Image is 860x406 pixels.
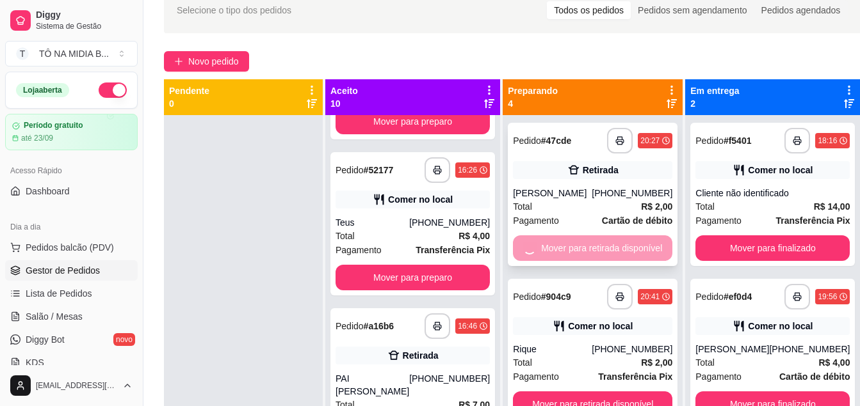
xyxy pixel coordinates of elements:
[779,371,850,382] strong: Cartão de débito
[508,97,558,110] p: 4
[513,199,532,214] span: Total
[26,241,114,254] span: Pedidos balcão (PDV)
[769,343,850,355] div: [PHONE_NUMBER]
[5,329,138,350] a: Diggy Botnovo
[336,229,355,243] span: Total
[409,216,490,229] div: [PHONE_NUMBER]
[508,84,558,97] p: Preparando
[547,1,631,19] div: Todos os pedidos
[330,84,358,97] p: Aceito
[513,370,559,384] span: Pagamento
[177,3,291,17] span: Selecione o tipo dos pedidos
[26,333,65,346] span: Diggy Bot
[458,231,490,241] strong: R$ 4,00
[336,109,490,134] button: Mover para preparo
[458,321,477,331] div: 16:46
[21,133,53,143] article: até 23/09
[330,97,358,110] p: 10
[631,1,754,19] div: Pedidos sem agendamento
[592,343,672,355] div: [PHONE_NUMBER]
[364,321,394,331] strong: # a16b6
[754,1,848,19] div: Pedidos agendados
[5,352,138,373] a: KDS
[640,136,660,146] div: 20:27
[188,54,239,68] span: Novo pedido
[36,21,133,31] span: Sistema de Gestão
[583,164,619,176] div: Retirada
[36,380,117,391] span: [EMAIL_ADDRESS][DOMAIN_NAME]
[541,292,571,302] strong: # 904c9
[695,355,715,370] span: Total
[695,214,742,228] span: Pagamento
[541,136,572,146] strong: # 47cde
[26,310,83,323] span: Salão / Mesas
[336,265,490,290] button: Mover para preparo
[409,372,490,398] div: [PHONE_NUMBER]
[5,283,138,304] a: Lista de Pedidos
[458,165,477,175] div: 16:26
[513,136,541,146] span: Pedido
[36,10,133,21] span: Diggy
[602,215,672,226] strong: Cartão de débito
[5,181,138,201] a: Dashboard
[336,216,409,229] div: Teus
[568,320,633,332] div: Comer no local
[695,370,742,384] span: Pagamento
[24,121,83,130] article: Período gratuito
[5,217,138,237] div: Dia a dia
[336,243,382,257] span: Pagamento
[5,370,138,401] button: [EMAIL_ADDRESS][DOMAIN_NAME]
[598,371,672,382] strong: Transferência Pix
[5,41,138,66] button: Select a team
[5,260,138,281] a: Gestor de Pedidos
[641,357,672,368] strong: R$ 2,00
[26,287,92,300] span: Lista de Pedidos
[336,165,364,175] span: Pedido
[695,199,715,214] span: Total
[690,97,739,110] p: 2
[724,292,752,302] strong: # ef0d4
[748,164,813,176] div: Comer no local
[513,355,532,370] span: Total
[641,201,672,212] strong: R$ 2,00
[99,82,127,98] button: Alterar Status
[695,343,769,355] div: [PERSON_NAME]
[724,136,752,146] strong: # f5401
[364,165,394,175] strong: # 52177
[513,343,592,355] div: Rique
[5,114,138,150] a: Período gratuitoaté 23/09
[695,235,850,261] button: Mover para finalizado
[5,5,138,36] a: DiggySistema de Gestão
[818,357,850,368] strong: R$ 4,00
[513,214,559,228] span: Pagamento
[336,372,409,398] div: PAI [PERSON_NAME]
[16,47,29,60] span: T
[5,160,138,181] div: Acesso Rápido
[403,349,439,362] div: Retirada
[26,264,100,277] span: Gestor de Pedidos
[169,97,209,110] p: 0
[26,185,70,198] span: Dashboard
[388,193,453,206] div: Comer no local
[513,187,592,199] div: [PERSON_NAME]
[690,84,739,97] p: Em entrega
[169,84,209,97] p: Pendente
[416,245,490,255] strong: Transferência Pix
[164,51,249,72] button: Novo pedido
[695,292,724,302] span: Pedido
[592,187,672,199] div: [PHONE_NUMBER]
[818,292,837,302] div: 19:56
[5,306,138,327] a: Salão / Mesas
[776,215,850,226] strong: Transferência Pix
[640,292,660,302] div: 20:41
[695,187,850,199] div: Cliente não identificado
[16,83,69,97] div: Loja aberta
[818,136,837,146] div: 18:16
[336,321,364,331] span: Pedido
[814,201,850,212] strong: R$ 14,00
[174,57,183,66] span: plus
[5,237,138,258] button: Pedidos balcão (PDV)
[695,136,724,146] span: Pedido
[26,356,44,369] span: KDS
[513,292,541,302] span: Pedido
